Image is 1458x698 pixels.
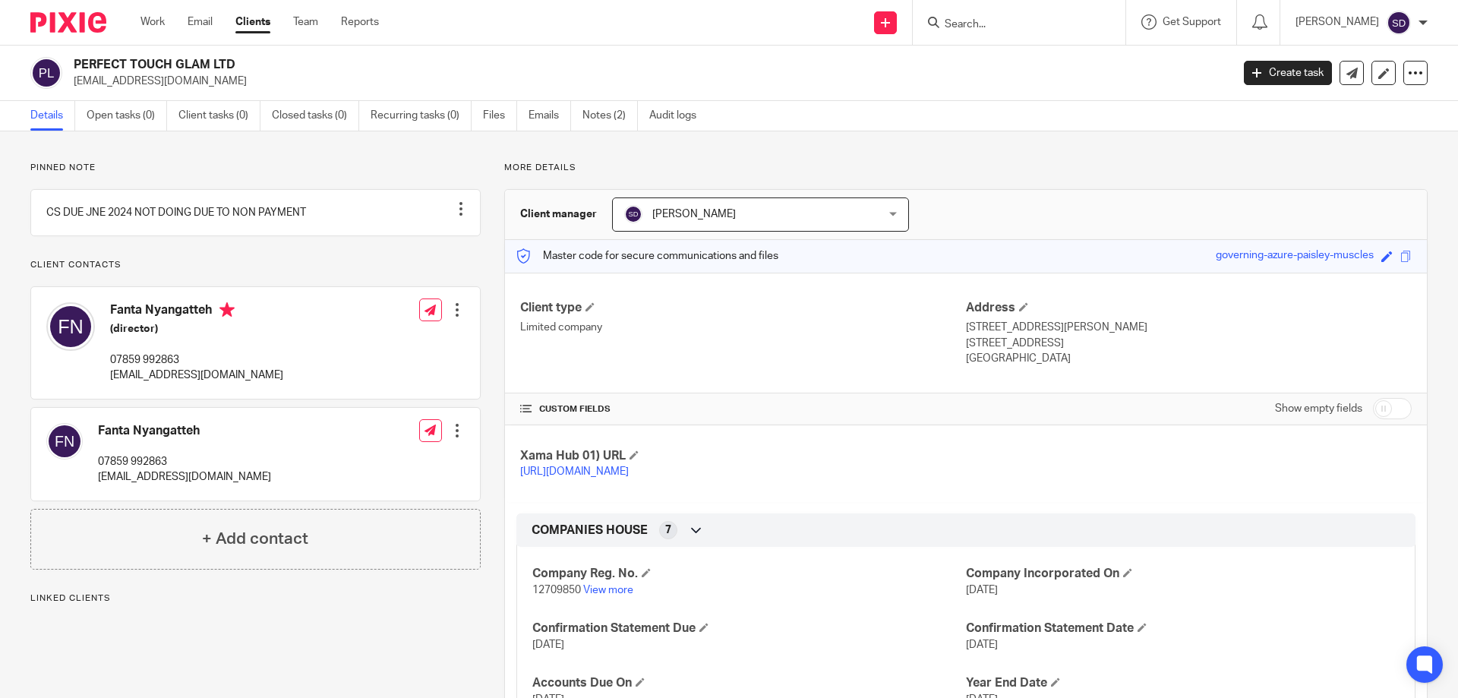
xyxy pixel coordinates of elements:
[966,336,1412,351] p: [STREET_ADDRESS]
[110,321,283,336] h5: (director)
[219,302,235,317] i: Primary
[371,101,472,131] a: Recurring tasks (0)
[110,368,283,383] p: [EMAIL_ADDRESS][DOMAIN_NAME]
[649,101,708,131] a: Audit logs
[293,14,318,30] a: Team
[520,300,966,316] h4: Client type
[520,448,966,464] h4: Xama Hub 01) URL
[966,300,1412,316] h4: Address
[1295,14,1379,30] p: [PERSON_NAME]
[966,351,1412,366] p: [GEOGRAPHIC_DATA]
[98,423,271,439] h4: Fanta Nyangatteh
[87,101,167,131] a: Open tasks (0)
[520,207,597,222] h3: Client manager
[30,592,481,605] p: Linked clients
[966,621,1400,636] h4: Confirmation Statement Date
[966,640,998,650] span: [DATE]
[943,18,1080,32] input: Search
[188,14,213,30] a: Email
[529,101,571,131] a: Emails
[966,566,1400,582] h4: Company Incorporated On
[30,162,481,174] p: Pinned note
[46,302,95,351] img: svg%3E
[110,352,283,368] p: 07859 992863
[1387,11,1411,35] img: svg%3E
[966,585,998,595] span: [DATE]
[30,259,481,271] p: Client contacts
[98,454,271,469] p: 07859 992863
[582,101,638,131] a: Notes (2)
[30,57,62,89] img: svg%3E
[532,523,648,539] span: COMPANIES HOUSE
[1244,61,1332,85] a: Create task
[504,162,1428,174] p: More details
[520,466,629,477] a: [URL][DOMAIN_NAME]
[110,302,283,321] h4: Fanta Nyangatteh
[532,621,966,636] h4: Confirmation Statement Due
[483,101,517,131] a: Files
[583,585,633,595] a: View more
[966,675,1400,691] h4: Year End Date
[532,585,581,595] span: 12709850
[235,14,270,30] a: Clients
[178,101,260,131] a: Client tasks (0)
[46,423,83,460] img: svg%3E
[272,101,359,131] a: Closed tasks (0)
[140,14,165,30] a: Work
[1216,248,1374,265] div: governing-azure-paisley-muscles
[1275,401,1362,416] label: Show empty fields
[341,14,379,30] a: Reports
[98,469,271,485] p: [EMAIL_ADDRESS][DOMAIN_NAME]
[516,248,778,264] p: Master code for secure communications and files
[665,523,671,538] span: 7
[652,209,736,220] span: [PERSON_NAME]
[74,74,1221,89] p: [EMAIL_ADDRESS][DOMAIN_NAME]
[202,527,308,551] h4: + Add contact
[532,566,966,582] h4: Company Reg. No.
[520,403,966,415] h4: CUSTOM FIELDS
[74,57,992,73] h2: PERFECT TOUCH GLAM LTD
[520,320,966,335] p: Limited company
[30,12,106,33] img: Pixie
[966,320,1412,335] p: [STREET_ADDRESS][PERSON_NAME]
[624,205,642,223] img: svg%3E
[532,640,564,650] span: [DATE]
[1163,17,1221,27] span: Get Support
[30,101,75,131] a: Details
[532,675,966,691] h4: Accounts Due On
